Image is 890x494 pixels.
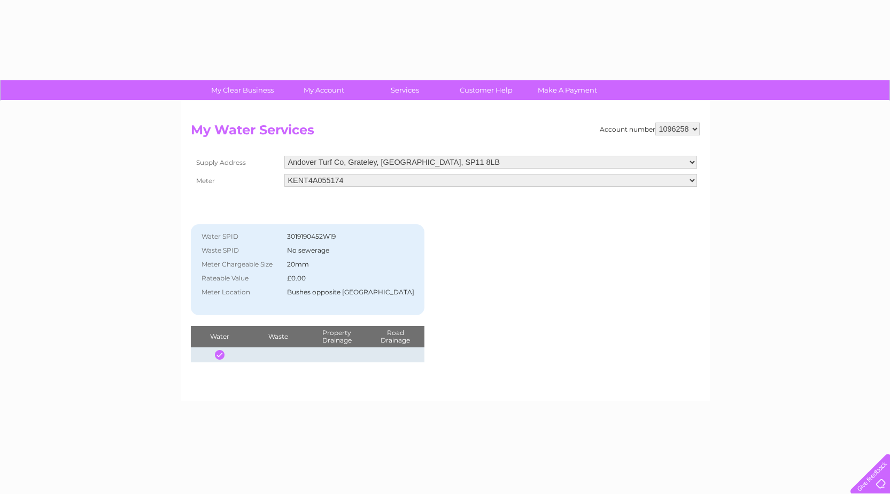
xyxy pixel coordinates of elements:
th: Property Drainage [307,326,366,347]
a: Customer Help [442,80,530,100]
th: Road Drainage [366,326,425,347]
td: 20mm [284,257,417,271]
h2: My Water Services [191,123,700,143]
th: Meter Location [196,285,284,299]
th: Meter [191,171,282,189]
th: Water [191,326,249,347]
a: Make A Payment [523,80,612,100]
a: Services [361,80,449,100]
td: Bushes opposite [GEOGRAPHIC_DATA] [284,285,417,299]
td: 3019190452W19 [284,230,417,244]
td: No sewerage [284,244,417,257]
div: Account number [600,123,700,135]
th: Rateable Value [196,271,284,285]
th: Meter Chargeable Size [196,257,284,271]
th: Supply Address [191,153,282,171]
td: £0.00 [284,271,417,285]
th: Water SPID [196,230,284,244]
a: My Clear Business [198,80,287,100]
th: Waste [249,326,307,347]
th: Waste SPID [196,244,284,257]
a: My Account [280,80,368,100]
